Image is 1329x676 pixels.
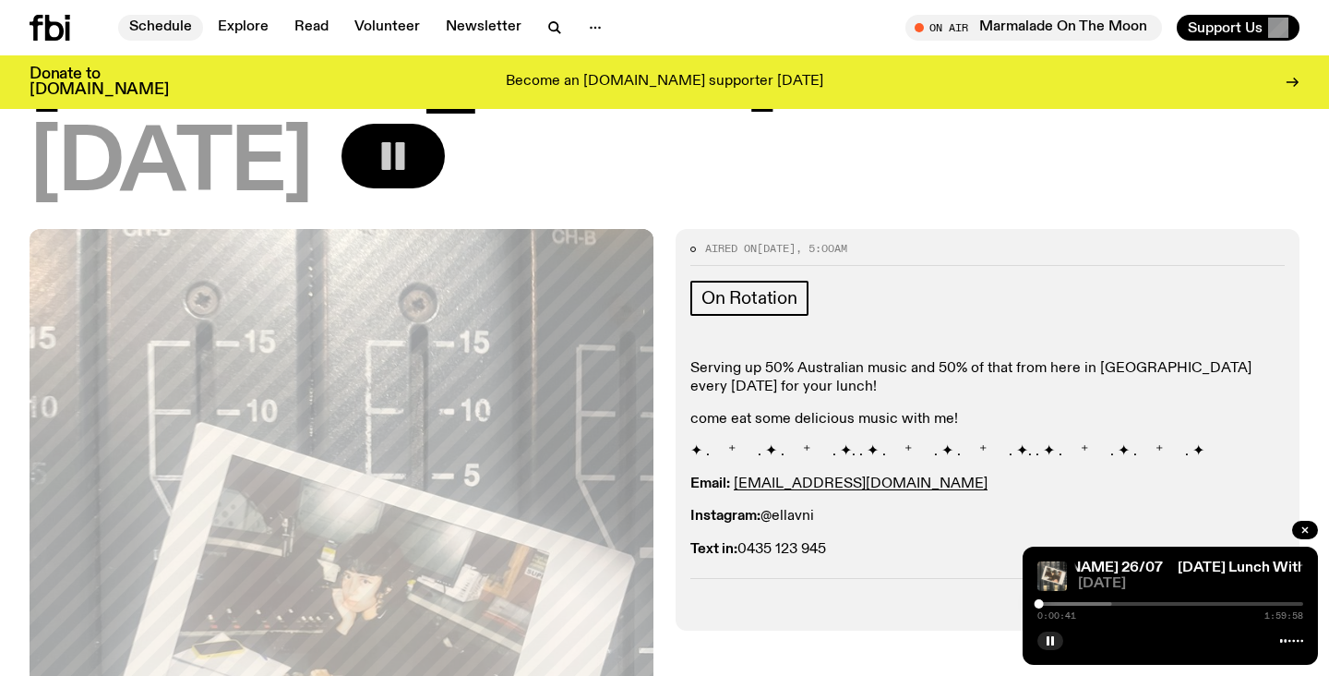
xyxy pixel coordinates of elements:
[30,124,312,207] span: [DATE]
[506,74,823,91] p: Become an [DOMAIN_NAME] supporter [DATE]
[796,241,847,256] span: , 5:00am
[30,66,169,98] h3: Donate to [DOMAIN_NAME]
[435,15,533,41] a: Newsletter
[690,411,1285,429] p: come eat some delicious music with me!
[690,542,737,557] strong: Text in:
[757,241,796,256] span: [DATE]
[690,281,808,316] a: On Rotation
[690,508,1285,525] p: @ellavni
[690,443,1285,461] p: ✦ . ⁺ . ✦ . ⁺ . ✦. . ✦ . ⁺ . ✦ . ⁺ . ✦. . ✦ . ⁺ . ✦ . ⁺ . ✦
[690,541,1285,559] p: 0435 123 945
[1188,19,1263,36] span: Support Us
[1264,611,1303,621] span: 1:59:58
[1078,577,1303,591] span: [DATE]
[343,15,431,41] a: Volunteer
[207,15,280,41] a: Explore
[865,561,1163,575] a: [DATE] Lunch With [PERSON_NAME] 26/07
[690,477,730,491] strong: Email:
[705,241,757,256] span: Aired on
[283,15,340,41] a: Read
[1037,561,1067,591] img: A polaroid of Ella Avni in the studio on top of the mixer which is also located in the studio.
[905,15,1162,41] button: On AirMarmalade On The Moon
[1177,15,1299,41] button: Support Us
[701,288,797,308] span: On Rotation
[118,15,203,41] a: Schedule
[734,477,988,491] a: [EMAIL_ADDRESS][DOMAIN_NAME]
[690,360,1285,395] p: Serving up 50% Australian music and 50% of that from here in [GEOGRAPHIC_DATA] every [DATE] for y...
[1037,611,1076,621] span: 0:00:41
[690,509,760,524] strong: Instagram:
